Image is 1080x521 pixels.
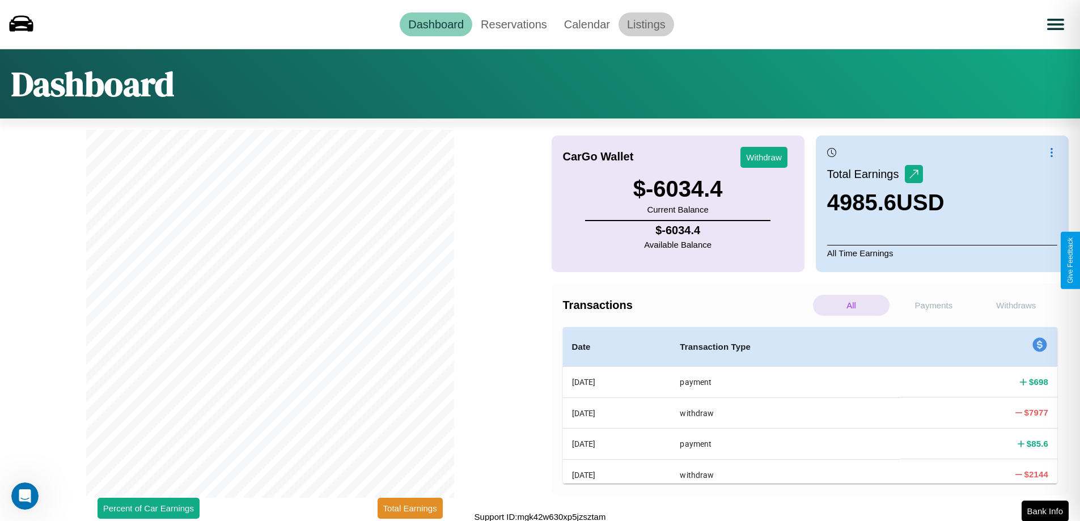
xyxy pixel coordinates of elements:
h4: $ 2144 [1024,468,1048,480]
h4: Date [572,340,662,354]
p: Total Earnings [827,164,905,184]
button: Percent of Car Earnings [98,498,200,519]
h3: $ -6034.4 [633,176,723,202]
p: Current Balance [633,202,723,217]
h4: Transactions [563,299,810,312]
th: [DATE] [563,459,671,490]
th: [DATE] [563,429,671,459]
button: Withdraw [740,147,787,168]
h4: CarGo Wallet [563,150,634,163]
p: All Time Earnings [827,245,1057,261]
th: [DATE] [563,397,671,428]
th: withdraw [671,397,900,428]
h4: $ 7977 [1024,406,1048,418]
button: Total Earnings [378,498,443,519]
h1: Dashboard [11,61,174,107]
h4: $ -6034.4 [644,224,711,237]
th: withdraw [671,459,900,490]
h4: Transaction Type [680,340,891,354]
a: Reservations [472,12,556,36]
h4: $ 698 [1029,376,1048,388]
iframe: Intercom live chat [11,482,39,510]
p: Payments [895,295,972,316]
a: Calendar [556,12,619,36]
button: Open menu [1040,9,1071,40]
p: All [813,295,890,316]
p: Withdraws [978,295,1054,316]
h4: $ 85.6 [1027,438,1048,450]
div: Give Feedback [1066,238,1074,283]
h3: 4985.6 USD [827,190,945,215]
th: [DATE] [563,367,671,398]
a: Listings [619,12,674,36]
th: payment [671,367,900,398]
a: Dashboard [400,12,472,36]
th: payment [671,429,900,459]
p: Available Balance [644,237,711,252]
